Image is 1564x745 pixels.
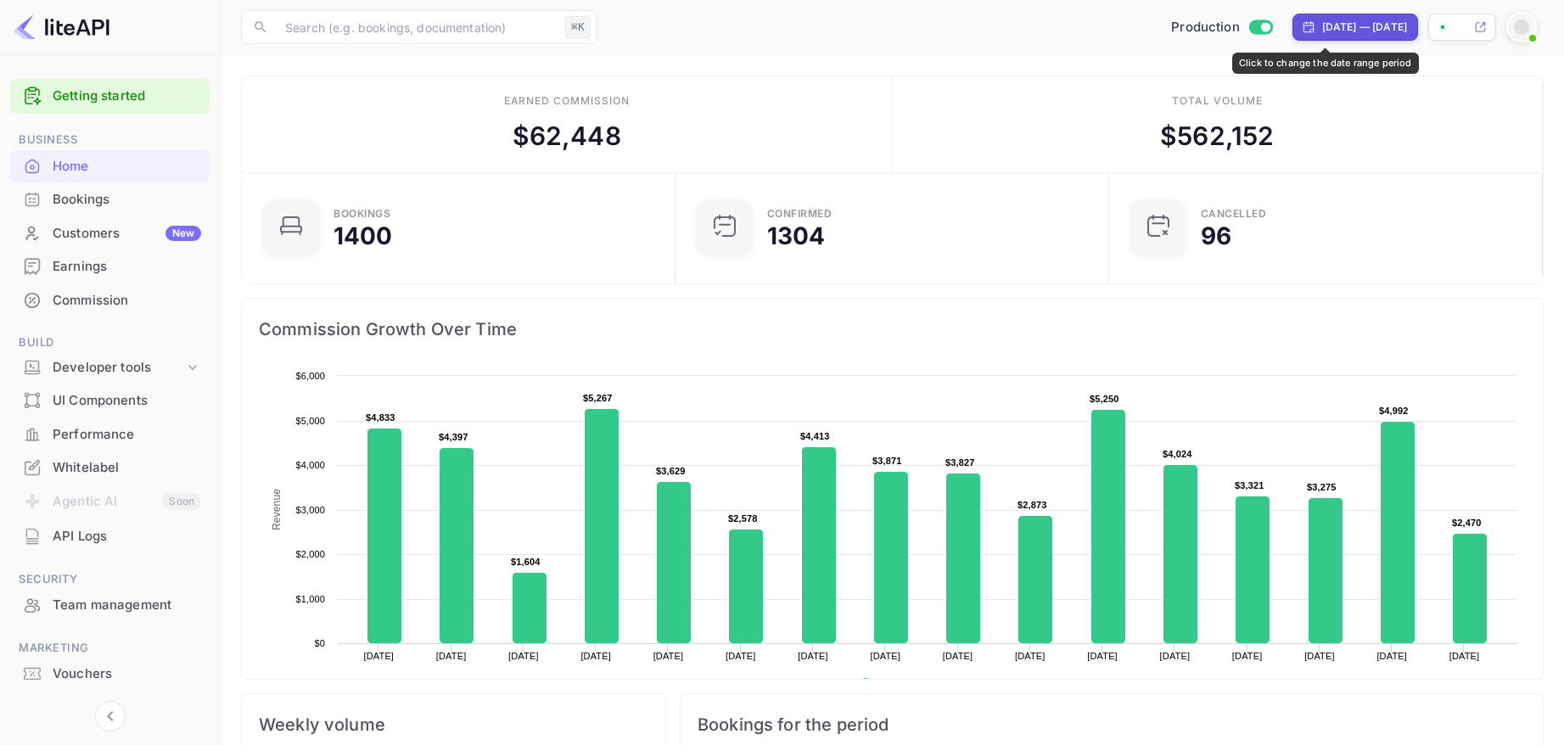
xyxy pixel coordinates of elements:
[1322,20,1407,35] div: [DATE] — [DATE]
[10,250,210,282] a: Earnings
[1172,93,1263,109] div: Total volume
[10,418,210,450] a: Performance
[295,505,325,515] text: $3,000
[10,183,210,215] a: Bookings
[53,257,201,277] div: Earnings
[334,209,390,219] div: Bookings
[1160,117,1274,155] div: $ 562,152
[53,458,201,478] div: Whitelabel
[583,393,613,403] text: $5,267
[53,224,201,244] div: Customers
[728,513,758,524] text: $2,578
[95,701,126,731] button: Collapse navigation
[10,658,210,689] a: Vouchers
[259,316,1526,343] span: Commission Growth Over Time
[511,557,541,567] text: $1,604
[1171,18,1240,37] span: Production
[10,451,210,485] div: Whitelabel
[1235,480,1264,490] text: $3,321
[53,425,201,445] div: Performance
[872,456,902,466] text: $3,871
[10,589,210,620] a: Team management
[1452,518,1482,528] text: $2,470
[10,418,210,451] div: Performance
[1201,224,1231,248] div: 96
[10,451,210,483] a: Whitelabel
[10,353,210,383] div: Developer tools
[10,520,210,552] a: API Logs
[53,391,201,411] div: UI Components
[53,190,201,210] div: Bookings
[53,87,201,106] a: Getting started
[10,150,210,182] a: Home
[10,217,210,249] a: CustomersNew
[10,284,210,317] div: Commission
[439,432,468,442] text: $4,397
[1015,651,1045,661] text: [DATE]
[945,457,975,468] text: $3,827
[1201,209,1267,219] div: CANCELLED
[10,639,210,658] span: Marketing
[1160,651,1191,661] text: [DATE]
[275,10,558,44] input: Search (e.g. bookings, documentation)
[10,183,210,216] div: Bookings
[295,594,325,604] text: $1,000
[943,651,973,661] text: [DATE]
[14,14,109,41] img: LiteAPI logo
[565,16,591,38] div: ⌘K
[1292,14,1418,41] div: Click to change the date range period
[295,371,325,381] text: $6,000
[798,651,828,661] text: [DATE]
[53,291,201,311] div: Commission
[1164,18,1279,37] div: Switch to Sandbox mode
[877,678,920,690] text: Revenue
[10,658,210,691] div: Vouchers
[53,664,201,684] div: Vouchers
[1304,651,1335,661] text: [DATE]
[504,93,630,109] div: Earned commission
[1376,651,1407,661] text: [DATE]
[53,527,201,546] div: API Logs
[53,596,201,615] div: Team management
[726,651,756,661] text: [DATE]
[10,79,210,114] div: Getting started
[767,209,832,219] div: Confirmed
[10,570,210,589] span: Security
[1163,449,1192,459] text: $4,024
[10,217,210,250] div: CustomersNew
[1379,406,1409,416] text: $4,992
[334,224,393,248] div: 1400
[10,333,210,352] span: Build
[364,651,395,661] text: [DATE]
[10,250,210,283] div: Earnings
[1090,394,1119,404] text: $5,250
[295,549,325,559] text: $2,000
[698,711,1526,738] span: Bookings for the period
[165,226,201,241] div: New
[513,117,621,155] div: $ 62,448
[10,384,210,417] div: UI Components
[508,651,539,661] text: [DATE]
[656,466,686,476] text: $3,629
[53,358,184,378] div: Developer tools
[10,150,210,183] div: Home
[271,489,283,530] text: Revenue
[10,589,210,622] div: Team management
[10,520,210,553] div: API Logs
[653,651,684,661] text: [DATE]
[1232,651,1263,661] text: [DATE]
[295,460,325,470] text: $4,000
[1307,482,1337,492] text: $3,275
[870,651,900,661] text: [DATE]
[314,638,325,648] text: $0
[580,651,611,661] text: [DATE]
[10,384,210,416] a: UI Components
[1017,500,1047,510] text: $2,873
[1232,53,1419,74] div: Click to change the date range period
[53,157,201,176] div: Home
[259,711,648,738] span: Weekly volume
[10,284,210,316] a: Commission
[366,412,395,423] text: $4,833
[800,431,830,441] text: $4,413
[1087,651,1118,661] text: [DATE]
